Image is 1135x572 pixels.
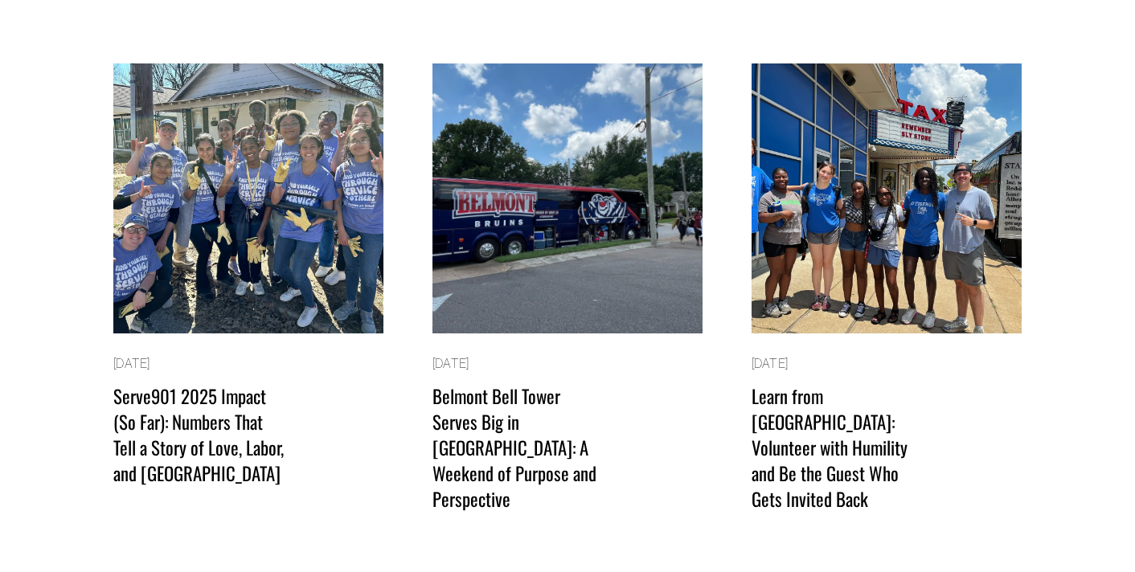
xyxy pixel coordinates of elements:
img: Serve901 2025 Impact (So Far): Numbers That Tell a Story of Love, Labor, and Memphis [113,62,385,335]
a: Belmont Bell Tower Serves Big in [GEOGRAPHIC_DATA]: A Weekend of Purpose and Perspective [432,382,596,513]
img: Learn from Memphis: Volunteer with Humility and Be the Guest Who Gets Invited Back [750,62,1022,335]
a: Learn from [GEOGRAPHIC_DATA]: Volunteer with Humility and Be the Guest Who Gets Invited Back [752,382,908,513]
time: [DATE] [113,357,150,370]
img: Belmont Bell Tower Serves Big in Memphis: A Weekend of Purpose and Perspective [431,62,703,335]
time: [DATE] [432,357,469,370]
a: Serve901 2025 Impact (So Far): Numbers That Tell a Story of Love, Labor, and [GEOGRAPHIC_DATA] [113,382,284,487]
time: [DATE] [752,357,788,370]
